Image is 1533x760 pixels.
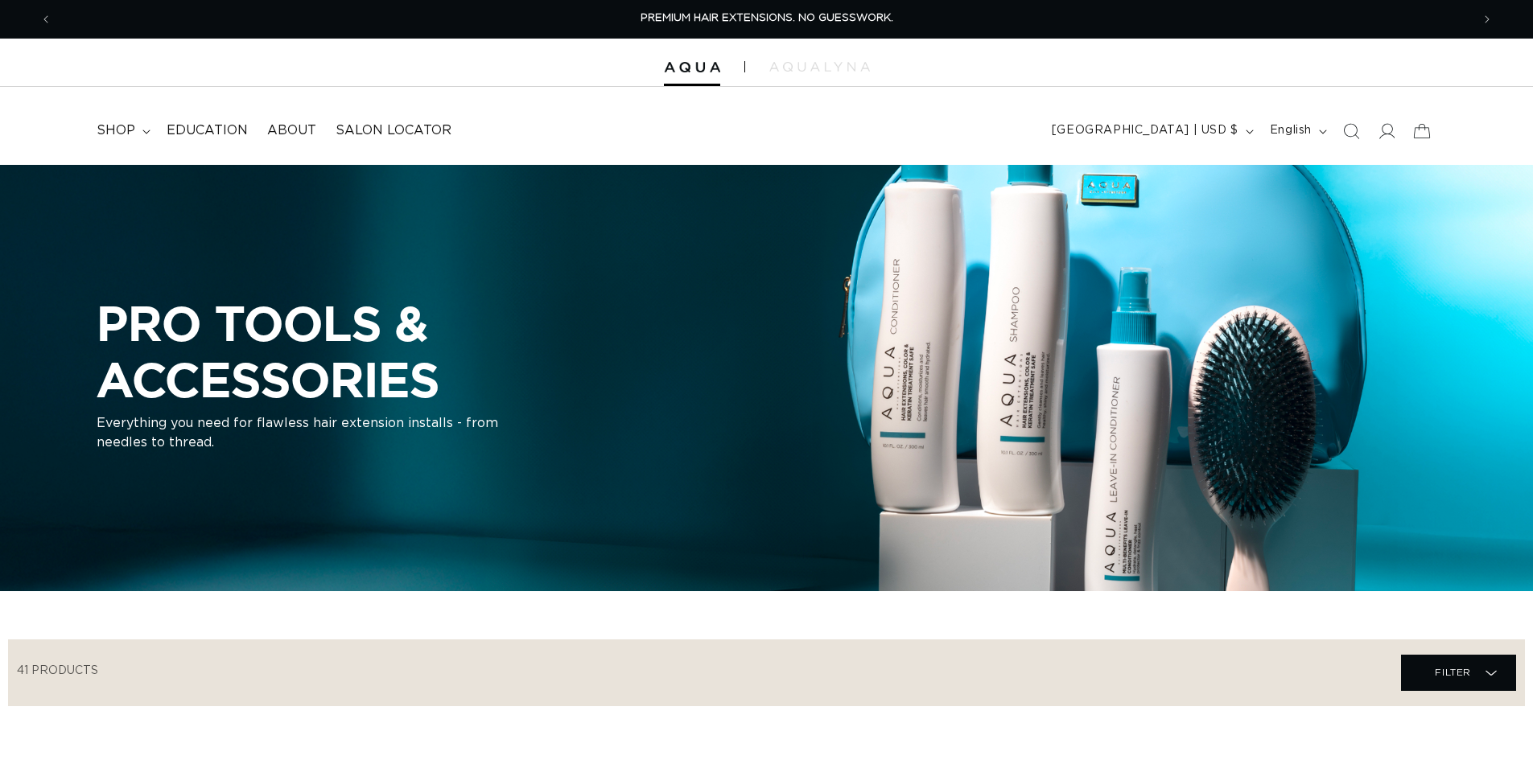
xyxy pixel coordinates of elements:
[167,122,248,139] span: Education
[1052,122,1238,139] span: [GEOGRAPHIC_DATA] | USD $
[1401,655,1516,691] summary: Filter
[1333,113,1369,149] summary: Search
[1042,116,1260,146] button: [GEOGRAPHIC_DATA] | USD $
[258,113,326,149] a: About
[1260,116,1333,146] button: English
[336,122,451,139] span: Salon Locator
[157,113,258,149] a: Education
[267,122,316,139] span: About
[87,113,157,149] summary: shop
[1435,657,1471,688] span: Filter
[1469,4,1505,35] button: Next announcement
[1270,122,1312,139] span: English
[641,13,893,23] span: PREMIUM HAIR EXTENSIONS. NO GUESSWORK.
[97,122,135,139] span: shop
[97,295,708,407] h2: PRO TOOLS & ACCESSORIES
[664,62,720,73] img: Aqua Hair Extensions
[769,62,870,72] img: aqualyna.com
[17,665,98,676] span: 41 products
[97,414,499,453] p: Everything you need for flawless hair extension installs - from needles to thread.
[326,113,461,149] a: Salon Locator
[28,4,64,35] button: Previous announcement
